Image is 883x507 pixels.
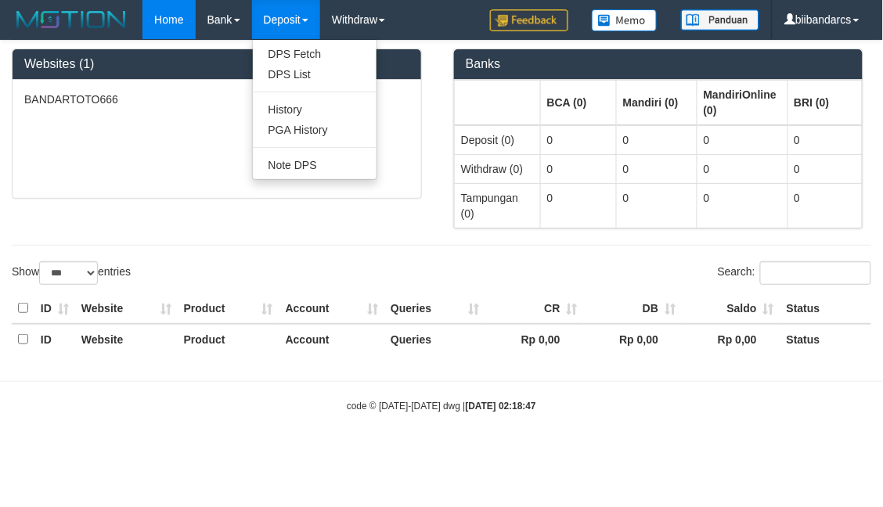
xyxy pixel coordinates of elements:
h3: Banks [466,57,851,71]
td: 0 [787,154,862,183]
th: Product [178,324,279,354]
td: 0 [697,183,787,228]
th: Group: activate to sort column ascending [697,80,787,125]
th: Status [780,293,871,324]
th: Rp 0,00 [584,324,683,354]
a: DPS Fetch [253,44,377,64]
label: Search: [718,261,871,285]
th: Rp 0,00 [485,324,584,354]
img: Feedback.jpg [490,9,568,31]
a: Note DPS [253,155,377,175]
th: Account [279,324,384,354]
a: History [253,99,377,120]
td: 0 [787,183,862,228]
td: 0 [616,183,697,228]
a: DPS List [253,64,377,84]
th: Group: activate to sort column ascending [455,80,541,125]
td: 0 [540,125,616,155]
th: Group: activate to sort column ascending [540,80,616,125]
td: 0 [540,154,616,183]
th: Group: activate to sort column ascending [787,80,862,125]
th: Group: activate to sort column ascending [616,80,697,125]
th: ID [34,293,75,324]
td: 0 [697,125,787,155]
strong: [DATE] 02:18:47 [466,401,536,412]
th: Rp 0,00 [682,324,780,354]
th: DB [584,293,683,324]
td: 0 [697,154,787,183]
td: Deposit (0) [455,125,541,155]
select: Showentries [39,261,98,285]
h3: Websites (1) [24,57,409,71]
th: CR [485,293,584,324]
td: 0 [787,125,862,155]
td: Withdraw (0) [455,154,541,183]
a: PGA History [253,120,377,140]
th: Status [780,324,871,354]
th: ID [34,324,75,354]
th: Product [178,293,279,324]
th: Saldo [682,293,780,324]
td: 0 [540,183,616,228]
p: BANDARTOTO666 [24,92,409,107]
th: Queries [384,293,485,324]
label: Show entries [12,261,131,285]
img: Button%20Memo.svg [592,9,658,31]
td: 0 [616,154,697,183]
img: panduan.png [681,9,759,31]
th: Account [279,293,384,324]
th: Queries [384,324,485,354]
td: 0 [616,125,697,155]
th: Website [75,324,178,354]
input: Search: [760,261,871,285]
small: code © [DATE]-[DATE] dwg | [347,401,536,412]
td: Tampungan (0) [455,183,541,228]
th: Website [75,293,178,324]
img: MOTION_logo.png [12,8,131,31]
